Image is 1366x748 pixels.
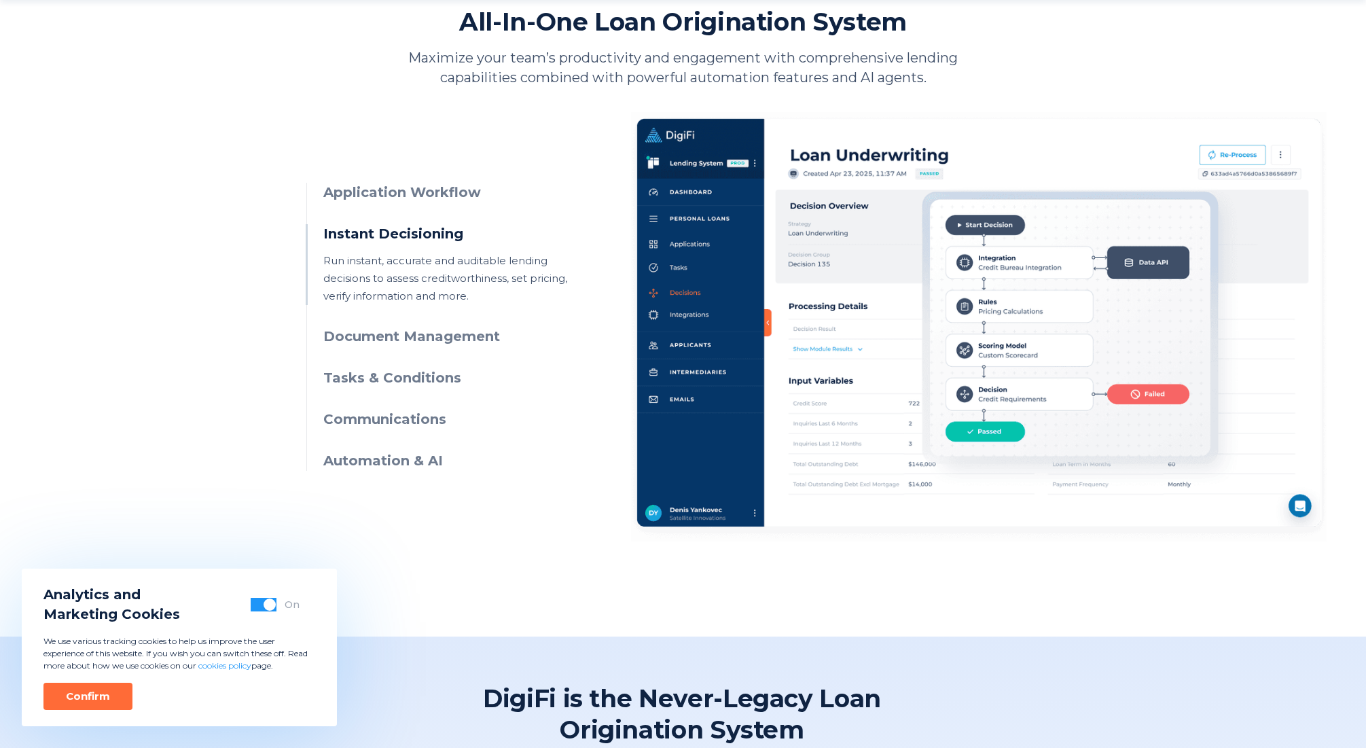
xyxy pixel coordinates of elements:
[43,585,180,605] span: Analytics and
[66,690,110,703] div: Confirm
[285,598,300,611] div: On
[388,48,979,88] p: Maximize your team’s productivity and engagement with comprehensive lending capabilities combined...
[43,683,132,710] button: Confirm
[198,660,251,671] a: cookies policy
[631,112,1327,541] img: Instant Decisioning
[323,327,570,346] h3: Document Management
[483,683,881,714] span: DigiFi is the Never-Legacy Loan
[323,368,570,388] h3: Tasks & Conditions
[323,252,570,305] p: Run instant, accurate and auditable lending decisions to assess creditworthiness, set pricing, ve...
[483,714,881,745] span: Origination System
[459,6,907,37] h2: All-In-One Loan Origination System
[43,605,180,624] span: Marketing Cookies
[323,410,570,429] h3: Communications
[323,183,570,202] h3: Application Workflow
[323,224,570,244] h3: Instant Decisioning
[323,451,570,471] h3: Automation & AI
[43,635,315,672] p: We use various tracking cookies to help us improve the user experience of this website. If you wi...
